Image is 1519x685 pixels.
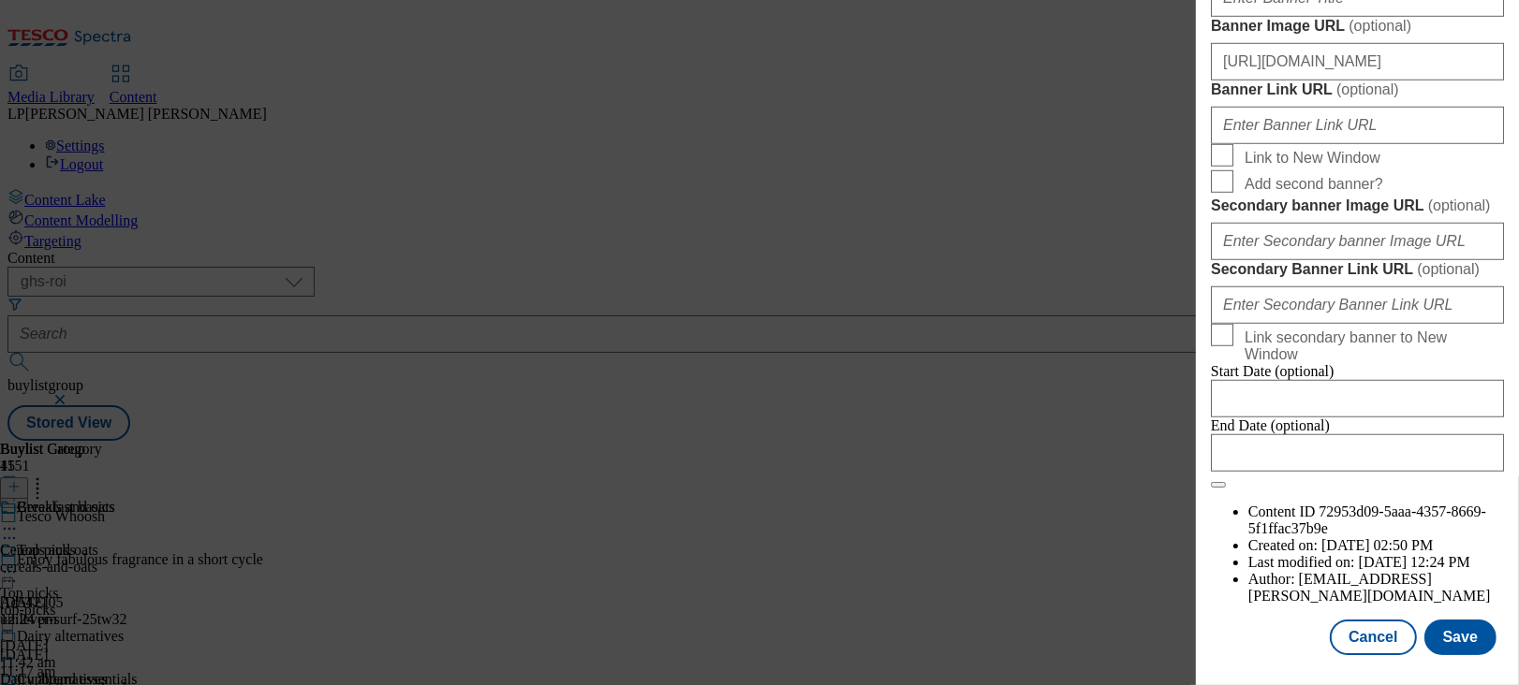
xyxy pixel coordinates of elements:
[1417,261,1480,277] span: ( optional )
[1211,434,1504,472] input: Enter Date
[1330,619,1416,655] button: Cancel
[1248,537,1504,554] li: Created on:
[1211,107,1504,144] input: Enter Banner Link URL
[1245,176,1383,193] span: Add second banner?
[1211,80,1504,99] label: Banner Link URL
[1248,554,1504,571] li: Last modified on:
[1211,43,1504,80] input: Enter Banner Image URL
[1211,223,1504,260] input: Enter Secondary banner Image URL
[1428,197,1491,213] span: ( optional )
[1248,571,1504,605] li: Author:
[1349,18,1411,34] span: ( optional )
[1245,150,1380,167] span: Link to New Window
[1336,81,1399,97] span: ( optional )
[1424,619,1497,655] button: Save
[1248,503,1504,537] li: Content ID
[1211,286,1504,324] input: Enter Secondary Banner Link URL
[1245,329,1497,363] span: Link secondary banner to New Window
[1321,537,1433,553] span: [DATE] 02:50 PM
[1359,554,1470,570] span: [DATE] 12:24 PM
[1211,363,1335,379] span: Start Date (optional)
[1211,417,1330,433] span: End Date (optional)
[1211,17,1504,36] label: Banner Image URL
[1211,260,1504,279] label: Secondary Banner Link URL
[1211,197,1504,215] label: Secondary banner Image URL
[1211,380,1504,417] input: Enter Date
[1248,503,1486,536] span: 72953d09-5aaa-4357-8669-5f1ffac37b9e
[1248,571,1491,604] span: [EMAIL_ADDRESS][PERSON_NAME][DOMAIN_NAME]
